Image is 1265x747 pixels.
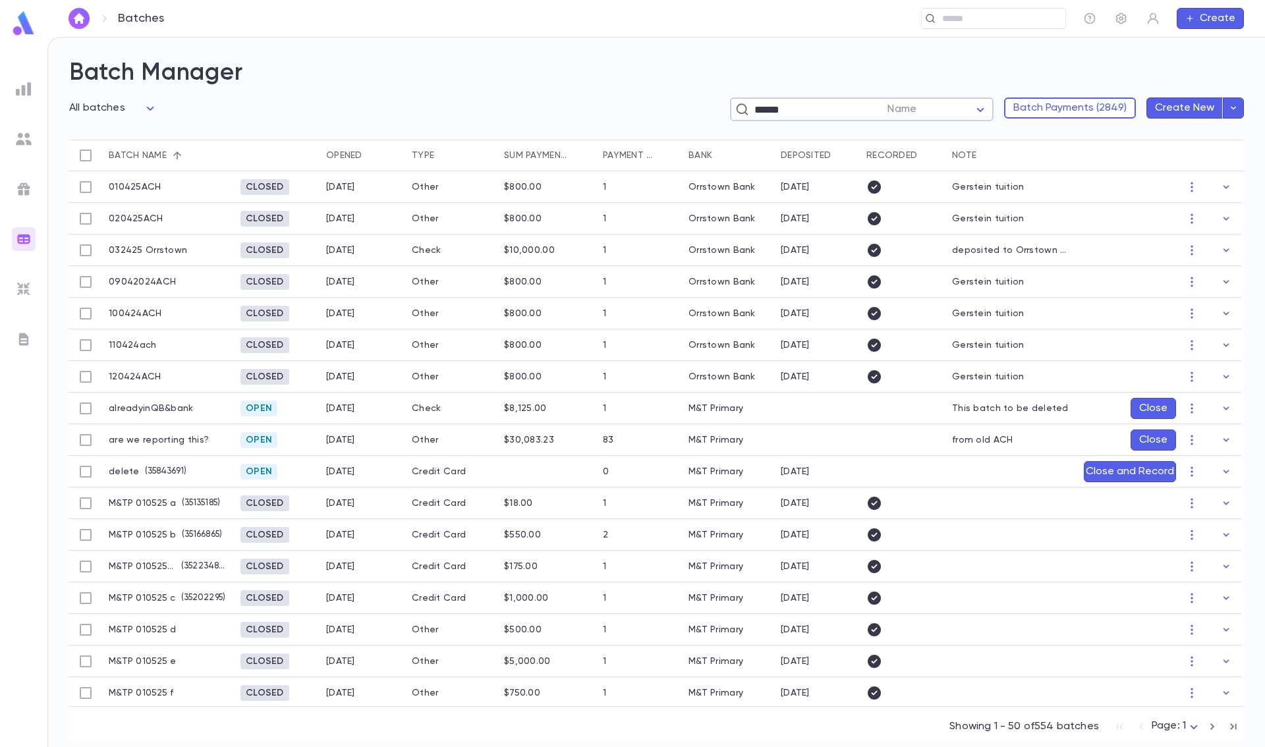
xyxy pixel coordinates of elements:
[240,182,289,192] span: Closed
[326,403,355,414] div: 2/13/2025
[781,624,810,635] div: 12/31/2024
[952,340,1024,350] p: Gerstein tuition
[11,11,37,36] img: logo
[109,466,140,477] p: delete
[689,688,743,698] div: M&T Primary
[603,561,606,572] div: 1
[109,372,161,382] p: 120424ACH
[504,561,538,572] div: $175.00
[952,182,1024,192] p: Gerstein tuition
[240,495,289,511] div: Closed 1/5/2025
[781,498,810,509] div: 1/1/2025
[603,435,614,445] div: 83
[405,646,497,677] div: Other
[405,487,497,519] div: Credit Card
[952,372,1024,382] p: Gerstein tuition
[689,213,756,224] div: Orrstown Bank
[603,277,606,287] div: 1
[405,519,497,551] div: Credit Card
[952,403,1069,414] p: This batch to be deleted
[497,140,596,171] div: Sum payments
[781,213,810,224] div: 2/13/2025
[689,656,743,667] div: M&T Primary
[689,593,743,603] div: M&T Primary
[1131,398,1176,419] button: Close
[504,656,551,667] div: $5,000.00
[176,592,225,605] p: ( 35202295 )
[654,145,675,166] button: Sort
[240,308,289,319] span: Closed
[16,81,32,97] img: reports_grey.c525e4749d1bce6a11f5fe2a8de1b229.svg
[109,277,176,287] p: 09042024ACH
[16,331,32,347] img: letters_grey.7941b92b52307dd3b8a917253454ce1c.svg
[326,140,362,171] div: Opened
[781,530,810,540] div: 1/2/2025
[240,340,289,350] span: Closed
[326,245,355,256] div: 3/26/2025
[16,281,32,297] img: imports_grey.530a8a0e642e233f2baf0ef88e8c9fcb.svg
[781,245,810,256] div: 3/24/2025
[603,140,654,171] div: Payment qty
[504,688,540,698] div: $750.00
[240,466,277,477] span: Open
[504,182,542,192] div: $800.00
[504,435,554,445] div: $30,083.23
[109,245,187,256] p: 032425 Orrstown
[16,231,32,247] img: batches_gradient.0a22e14384a92aa4cd678275c0c39cc4.svg
[240,498,289,509] span: Closed
[689,466,743,477] div: M&T Primary
[240,403,277,414] span: Open
[109,656,177,667] p: M&TP 010525 e
[240,435,277,445] span: Open
[405,140,497,171] div: Type
[952,308,1024,319] p: Gerstein tuition
[109,593,176,603] p: M&TP 010525 c
[405,424,497,456] div: Other
[887,104,916,115] span: Name
[320,140,405,171] div: Opened
[689,340,756,350] div: Orrstown Bank
[326,277,355,287] div: 2/13/2025
[603,182,606,192] div: 1
[1004,97,1136,119] button: Batch Payments (2849)
[109,213,163,224] p: 020425ACH
[712,145,733,166] button: Sort
[109,498,177,509] p: M&TP 010525 a
[405,266,497,298] div: Other
[1131,429,1176,451] button: Close
[405,551,497,582] div: Credit Card
[781,688,810,698] div: 1/1/2025
[603,340,606,350] div: 1
[689,435,743,445] div: M&T Primary
[405,235,497,266] div: Check
[976,145,998,166] button: Sort
[603,688,606,698] div: 1
[362,145,383,166] button: Sort
[240,688,289,698] span: Closed
[412,140,434,171] div: Type
[860,140,945,171] div: Recorded
[405,203,497,235] div: Other
[781,561,810,572] div: 1/5/2025
[1152,716,1202,736] div: Page: 1
[16,181,32,197] img: campaigns_grey.99e729a5f7ee94e3726e6486bddda8f1.svg
[504,530,541,540] div: $550.00
[109,624,177,635] p: M&TP 010525 d
[603,308,606,319] div: 1
[240,369,289,385] div: Closed 8/11/2025
[689,403,743,414] div: M&T Primary
[240,559,289,574] div: Closed 1/9/2025
[109,308,162,319] p: 100424ACH
[887,99,988,120] div: Name
[405,677,497,709] div: Other
[781,372,810,382] div: 12/4/2024
[177,497,220,510] p: ( 35135185 )
[689,624,743,635] div: M&T Primary
[689,372,756,382] div: Orrstown Bank
[240,245,289,256] span: Closed
[504,277,542,287] div: $800.00
[240,337,289,353] div: Closed 8/11/2025
[831,145,853,166] button: Sort
[326,372,355,382] div: 2/13/2025
[689,498,743,509] div: M&T Primary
